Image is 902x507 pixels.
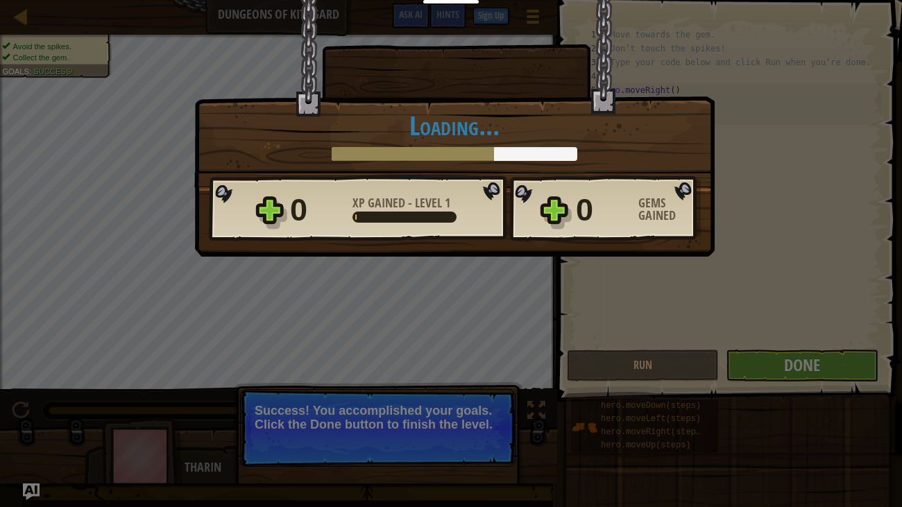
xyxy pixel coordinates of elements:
div: 0 [290,188,344,232]
span: XP Gained [352,194,408,212]
div: - [352,197,450,209]
h1: Loading... [209,111,700,140]
span: Level [412,194,445,212]
div: Gems Gained [638,197,701,222]
div: 0 [576,188,630,232]
span: 1 [445,194,450,212]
